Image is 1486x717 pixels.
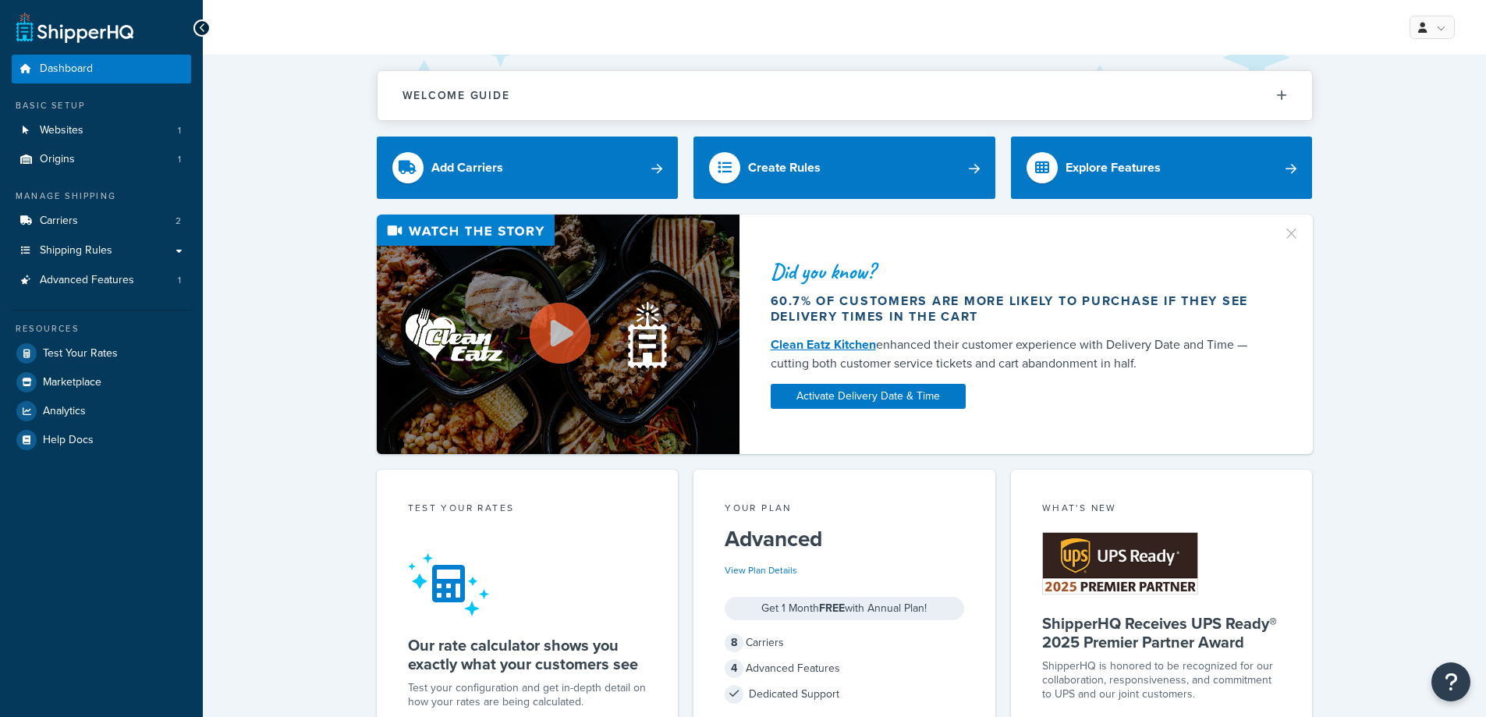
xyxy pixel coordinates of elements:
a: Activate Delivery Date & Time [771,384,966,409]
a: Marketplace [12,368,191,396]
span: Analytics [43,405,86,418]
div: Get 1 Month with Annual Plan! [725,597,964,620]
span: 1 [178,153,181,166]
div: 60.7% of customers are more likely to purchase if they see delivery times in the cart [771,293,1264,325]
strong: FREE [819,600,845,616]
button: Welcome Guide [378,71,1312,120]
a: Clean Eatz Kitchen [771,335,876,353]
div: Create Rules [748,157,821,179]
span: Dashboard [40,62,93,76]
div: Did you know? [771,261,1264,282]
img: Video thumbnail [377,215,739,454]
span: Help Docs [43,434,94,447]
h5: ShipperHQ Receives UPS Ready® 2025 Premier Partner Award [1042,614,1282,651]
div: Basic Setup [12,99,191,112]
h5: Advanced [725,527,964,552]
p: ShipperHQ is honored to be recognized for our collaboration, responsiveness, and commitment to UP... [1042,659,1282,701]
a: Carriers2 [12,207,191,236]
div: Test your rates [408,501,647,519]
span: Websites [40,124,83,137]
span: 1 [178,274,181,287]
div: Manage Shipping [12,190,191,203]
span: Test Your Rates [43,347,118,360]
a: Analytics [12,397,191,425]
a: Test Your Rates [12,339,191,367]
div: Explore Features [1066,157,1161,179]
div: Dedicated Support [725,683,964,705]
div: Add Carriers [431,157,503,179]
span: Shipping Rules [40,244,112,257]
li: Websites [12,116,191,145]
div: Test your configuration and get in-depth detail on how your rates are being calculated. [408,681,647,709]
span: Origins [40,153,75,166]
div: Resources [12,322,191,335]
a: Dashboard [12,55,191,83]
li: Origins [12,145,191,174]
span: 2 [176,215,181,228]
span: 1 [178,124,181,137]
h2: Welcome Guide [403,90,510,101]
a: Create Rules [693,137,995,199]
div: Advanced Features [725,658,964,680]
div: Carriers [725,632,964,654]
a: Websites1 [12,116,191,145]
button: Open Resource Center [1431,662,1470,701]
span: Carriers [40,215,78,228]
a: Help Docs [12,426,191,454]
span: 8 [725,634,743,652]
a: Explore Features [1011,137,1313,199]
a: Shipping Rules [12,236,191,265]
h5: Our rate calculator shows you exactly what your customers see [408,636,647,673]
li: Carriers [12,207,191,236]
a: View Plan Details [725,563,797,577]
div: enhanced their customer experience with Delivery Date and Time — cutting both customer service ti... [771,335,1264,373]
div: Your Plan [725,501,964,519]
span: 4 [725,659,743,678]
a: Origins1 [12,145,191,174]
a: Advanced Features1 [12,266,191,295]
span: Marketplace [43,376,101,389]
span: Advanced Features [40,274,134,287]
li: Advanced Features [12,266,191,295]
div: What's New [1042,501,1282,519]
a: Add Carriers [377,137,679,199]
